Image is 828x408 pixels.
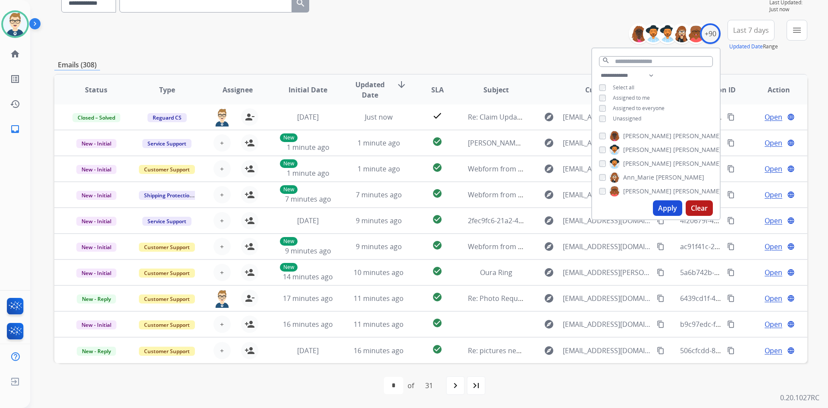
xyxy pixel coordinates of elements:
[737,75,807,105] th: Action
[139,294,195,304] span: Customer Support
[76,243,116,252] span: New - Initial
[765,112,782,122] span: Open
[544,267,554,278] mat-icon: explore
[432,266,442,276] mat-icon: check_circle
[544,293,554,304] mat-icon: explore
[728,20,775,41] button: Last 7 days
[245,112,255,122] mat-icon: person_remove
[10,99,20,109] mat-icon: history
[544,138,554,148] mat-icon: explore
[468,242,663,251] span: Webform from [EMAIL_ADDRESS][DOMAIN_NAME] on [DATE]
[142,217,191,226] span: Service Support
[765,190,782,200] span: Open
[563,293,652,304] span: [EMAIL_ADDRESS][DOMAIN_NAME]
[432,318,442,328] mat-icon: check_circle
[396,79,407,90] mat-icon: arrow_downward
[602,57,610,64] mat-icon: search
[289,85,327,95] span: Initial Date
[354,346,404,355] span: 16 minutes ago
[432,162,442,173] mat-icon: check_circle
[220,345,224,356] span: +
[245,164,255,174] mat-icon: person_add
[468,190,663,199] span: Webform from [EMAIL_ADDRESS][DOMAIN_NAME] on [DATE]
[468,216,595,225] span: 2fec9fc6-21a2-4802-aa7c-b128c47ed9fb
[297,216,319,225] span: [DATE]
[54,60,100,70] p: Emails (308)
[480,268,512,277] span: Oura Ring
[245,138,255,148] mat-icon: person_add
[765,293,782,304] span: Open
[787,243,795,250] mat-icon: language
[563,112,652,122] span: [EMAIL_ADDRESS][DOMAIN_NAME]
[159,85,175,95] span: Type
[354,268,404,277] span: 10 minutes ago
[613,84,634,91] span: Select all
[223,85,253,95] span: Assignee
[76,165,116,174] span: New - Initial
[245,293,255,304] mat-icon: person_remove
[686,200,713,216] button: Clear
[354,294,404,303] span: 11 minutes ago
[450,380,461,391] mat-icon: navigate_next
[213,212,231,229] button: +
[468,164,717,174] span: Webform from [EMAIL_ADDRESS][PERSON_NAME][DOMAIN_NAME] on [DATE]
[563,215,652,226] span: [EMAIL_ADDRESS][DOMAIN_NAME]
[657,347,665,354] mat-icon: content_copy
[139,320,195,329] span: Customer Support
[432,111,442,121] mat-icon: check
[657,269,665,276] mat-icon: content_copy
[351,79,390,100] span: Updated Date
[287,142,329,152] span: 1 minute ago
[787,217,795,225] mat-icon: language
[657,294,665,302] mat-icon: content_copy
[10,124,20,134] mat-icon: inbox
[787,294,795,302] mat-icon: language
[729,43,778,50] span: Range
[471,380,481,391] mat-icon: last_page
[358,164,400,174] span: 1 minute ago
[356,216,402,225] span: 9 minutes ago
[285,194,331,204] span: 7 minutes ago
[733,28,769,32] span: Last 7 days
[280,185,298,194] p: New
[220,138,224,148] span: +
[765,267,782,278] span: Open
[623,132,671,140] span: [PERSON_NAME]
[220,190,224,200] span: +
[727,269,735,276] mat-icon: content_copy
[77,294,116,304] span: New - Reply
[283,294,333,303] span: 17 minutes ago
[245,319,255,329] mat-icon: person_add
[727,217,735,225] mat-icon: content_copy
[297,346,319,355] span: [DATE]
[432,214,442,225] mat-icon: check_circle
[656,173,704,182] span: [PERSON_NAME]
[213,316,231,333] button: +
[765,138,782,148] span: Open
[213,186,231,203] button: +
[623,159,671,168] span: [PERSON_NAME]
[245,345,255,356] mat-icon: person_add
[623,145,671,154] span: [PERSON_NAME]
[563,190,652,200] span: [EMAIL_ADDRESS][DOMAIN_NAME]
[563,319,652,329] span: [EMAIL_ADDRESS][DOMAIN_NAME]
[787,139,795,147] mat-icon: language
[76,139,116,148] span: New - Initial
[3,12,27,36] img: avatar
[287,168,329,178] span: 1 minute ago
[213,160,231,177] button: +
[245,190,255,200] mat-icon: person_add
[213,342,231,359] button: +
[563,138,652,148] span: [EMAIL_ADDRESS][DOMAIN_NAME][DATE]
[280,133,298,142] p: New
[76,217,116,226] span: New - Initial
[544,164,554,174] mat-icon: explore
[563,164,652,174] span: [EMAIL_ADDRESS][PERSON_NAME][DOMAIN_NAME]
[787,269,795,276] mat-icon: language
[585,85,619,95] span: Customer
[653,200,682,216] button: Apply
[220,319,224,329] span: +
[283,319,333,329] span: 16 minutes ago
[468,138,588,148] span: [PERSON_NAME] Claim 1-8190921164
[76,320,116,329] span: New - Initial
